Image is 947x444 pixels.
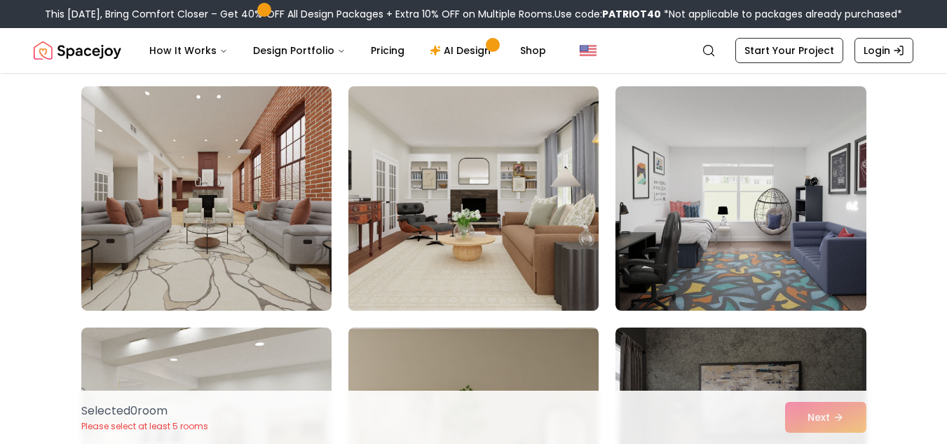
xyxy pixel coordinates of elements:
[418,36,506,65] a: AI Design
[342,81,605,316] img: Room room-11
[360,36,416,65] a: Pricing
[509,36,557,65] a: Shop
[34,28,913,73] nav: Global
[554,7,661,21] span: Use code:
[81,421,208,432] p: Please select at least 5 rooms
[615,86,866,311] img: Room room-12
[34,36,121,65] a: Spacejoy
[45,7,902,21] div: This [DATE], Bring Comfort Closer – Get 40% OFF All Design Packages + Extra 10% OFF on Multiple R...
[735,38,843,63] a: Start Your Project
[580,42,597,59] img: United States
[242,36,357,65] button: Design Portfolio
[602,7,661,21] b: PATRIOT40
[661,7,902,21] span: *Not applicable to packages already purchased*
[34,36,121,65] img: Spacejoy Logo
[854,38,913,63] a: Login
[81,86,332,311] img: Room room-10
[81,403,208,419] p: Selected 0 room
[138,36,557,65] nav: Main
[138,36,239,65] button: How It Works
